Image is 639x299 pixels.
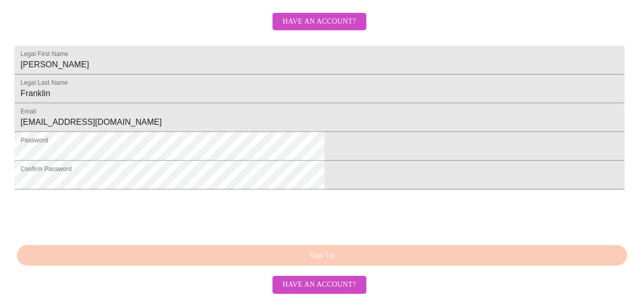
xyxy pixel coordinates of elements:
a: Have an account? [270,24,369,33]
a: Have an account? [270,279,369,288]
span: Have an account? [283,15,356,28]
iframe: reCAPTCHA [14,195,170,235]
button: Have an account? [273,276,366,294]
span: Have an account? [283,278,356,291]
button: Have an account? [273,13,366,31]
